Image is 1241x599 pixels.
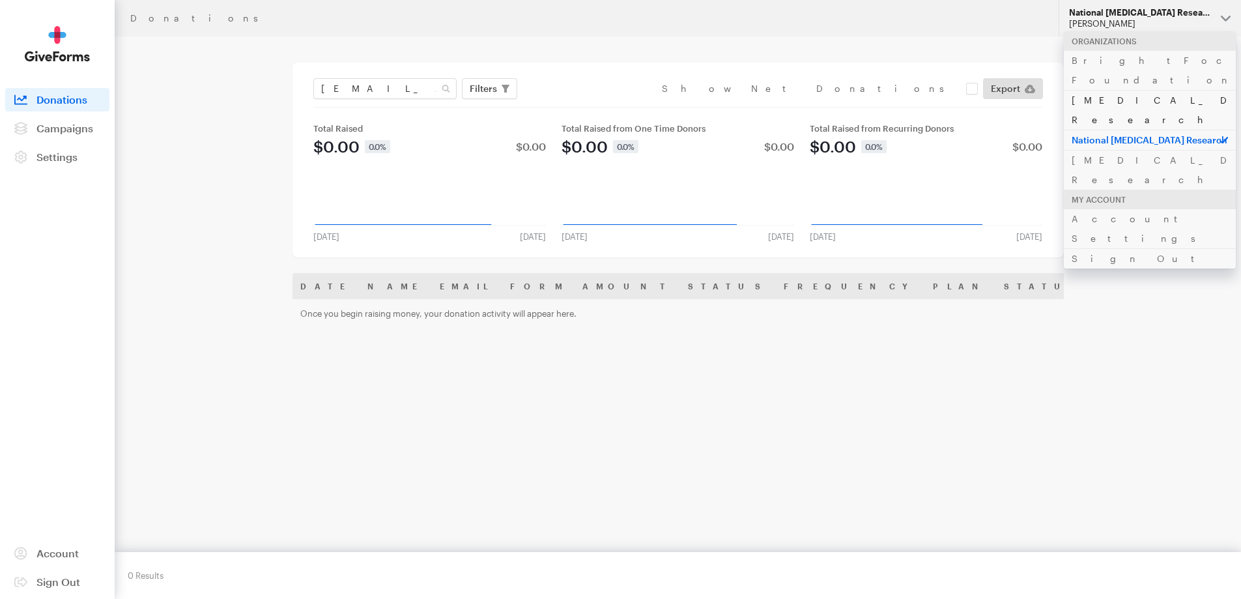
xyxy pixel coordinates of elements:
[680,273,776,299] th: Status
[36,576,80,588] span: Sign Out
[1064,50,1236,90] a: BrightFocus Foundation
[1064,90,1236,130] a: [MEDICAL_DATA] Research
[1008,231,1050,242] div: [DATE]
[512,231,554,242] div: [DATE]
[810,139,856,154] div: $0.00
[36,93,87,106] span: Donations
[861,140,887,153] div: 0.0%
[128,565,164,586] div: 0 Results
[925,273,1092,299] th: Plan Status
[760,231,802,242] div: [DATE]
[562,123,794,134] div: Total Raised from One Time Donors
[5,570,109,594] a: Sign Out
[25,26,90,62] img: GiveForms
[516,141,546,152] div: $0.00
[810,123,1042,134] div: Total Raised from Recurring Donors
[1012,141,1042,152] div: $0.00
[1064,150,1236,190] a: [MEDICAL_DATA] Research
[776,273,925,299] th: Frequency
[502,273,575,299] th: Form
[1064,31,1236,51] div: Organizations
[5,88,109,111] a: Donations
[365,140,390,153] div: 0.0%
[802,231,844,242] div: [DATE]
[462,78,517,99] button: Filters
[313,78,457,99] input: Search Name & Email
[575,273,680,299] th: Amount
[1064,248,1236,269] a: Sign Out
[306,231,347,242] div: [DATE]
[5,542,109,565] a: Account
[554,231,595,242] div: [DATE]
[1069,18,1210,29] div: [PERSON_NAME]
[1064,209,1236,248] a: Account Settings
[5,145,109,169] a: Settings
[432,273,502,299] th: Email
[1069,7,1210,18] div: National [MEDICAL_DATA] Research
[36,547,79,559] span: Account
[991,81,1020,96] span: Export
[562,139,608,154] div: $0.00
[36,122,93,134] span: Campaigns
[313,123,546,134] div: Total Raised
[983,78,1043,99] a: Export
[36,151,78,163] span: Settings
[1064,190,1236,209] div: My Account
[764,141,794,152] div: $0.00
[470,81,497,96] span: Filters
[5,117,109,140] a: Campaigns
[292,273,360,299] th: Date
[1064,130,1236,150] p: National [MEDICAL_DATA] Research
[360,273,432,299] th: Name
[613,140,638,153] div: 0.0%
[313,139,360,154] div: $0.00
